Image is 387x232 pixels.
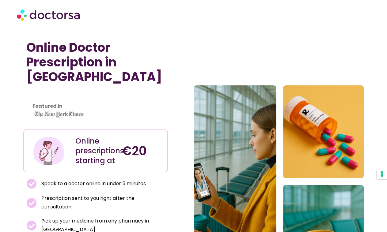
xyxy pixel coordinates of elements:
h1: Online Doctor Prescription in [GEOGRAPHIC_DATA] [26,40,165,84]
iframe: Customer reviews powered by Trustpilot [26,98,165,105]
span: Speak to a doctor online in under 5 minutes [40,179,146,188]
h4: €20 [122,144,163,158]
span: Prescription sent to you right after the consultation [40,194,165,211]
strong: Featured in [32,103,63,110]
div: Online prescriptions starting at [75,136,116,166]
img: Illustration depicting a young woman in a casual outfit, engaged with her smartphone. She has a p... [32,135,65,167]
iframe: Customer reviews powered by Trustpilot [26,90,118,98]
button: Your consent preferences for tracking technologies [377,169,387,179]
